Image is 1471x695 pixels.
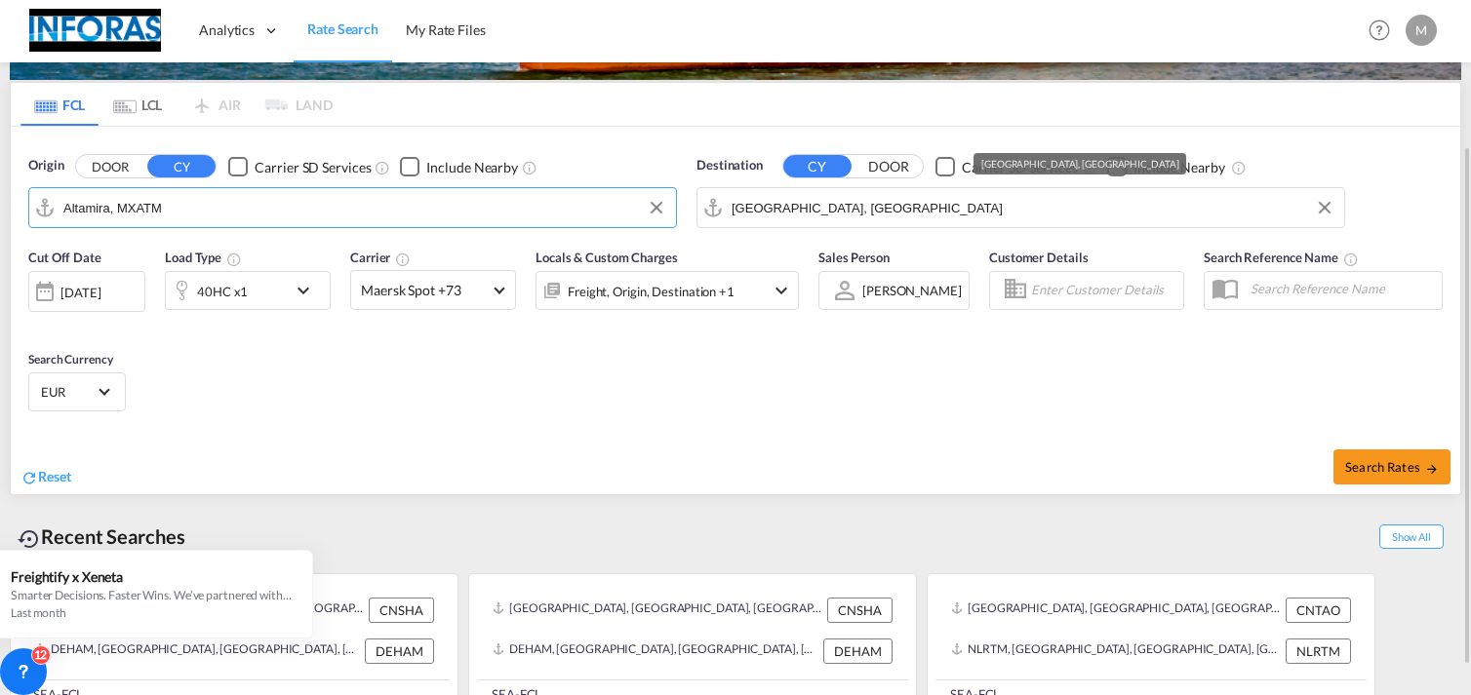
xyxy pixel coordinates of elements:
md-icon: Unchecked: Ignores neighbouring ports when fetching rates.Checked : Includes neighbouring ports w... [522,160,537,175]
md-select: Sales Person: Michael Tilger [860,276,964,304]
input: Enter Customer Details [1031,276,1177,305]
div: CNSHA [369,598,434,623]
button: CY [783,155,852,177]
button: DOOR [855,156,923,178]
md-checkbox: Checkbox No Ink [400,156,518,176]
div: CNTAO [1286,598,1351,623]
div: Recent Searches [10,515,193,559]
md-pagination-wrapper: Use the left and right arrow keys to navigate between tabs [20,83,333,126]
div: CNTAO, Qingdao, China, Greater China & Far East Asia, Asia Pacific [951,598,1281,623]
div: 40HC x1icon-chevron-down [165,271,331,310]
md-checkbox: Checkbox No Ink [228,156,371,176]
md-icon: icon-information-outline [226,251,242,267]
md-icon: Unchecked: Ignores neighbouring ports when fetching rates.Checked : Includes neighbouring ports w... [1231,160,1247,175]
md-input-container: Hamburg, DEHAM [697,188,1344,227]
span: Sales Person [818,250,890,265]
md-icon: icon-backup-restore [18,527,41,551]
span: Search Rates [1345,459,1439,475]
md-datepicker: Select [28,310,43,336]
md-icon: Your search will be saved by the below given name [1343,251,1359,267]
span: Show All [1379,524,1444,549]
div: DEHAM, Hamburg, Germany, Western Europe, Europe [493,638,818,664]
div: [DATE] [60,284,100,301]
md-checkbox: Checkbox No Ink [935,156,1078,176]
input: Search Reference Name [1241,274,1442,303]
div: Include Nearby [1133,158,1225,177]
span: EUR [41,383,96,401]
span: Search Reference Name [1204,250,1359,265]
span: Reset [38,468,71,484]
button: DOOR [76,156,144,178]
md-icon: icon-arrow-right [1425,462,1439,476]
span: Rate Search [307,20,378,37]
div: M [1406,15,1437,46]
span: Locals & Custom Charges [536,250,678,265]
div: Freight Origin Destination Factory Stuffing [568,278,735,305]
md-icon: Unchecked: Search for CY (Container Yard) services for all selected carriers.Checked : Search for... [375,160,390,175]
md-input-container: Altamira, MXATM [29,188,676,227]
input: Search by Port [63,193,666,222]
md-select: Select Currency: € EUREuro [39,377,115,405]
div: 40HC x1 [197,278,248,305]
button: Clear Input [642,193,671,222]
md-icon: The selected Trucker/Carrierwill be displayed in the rate results If the rates are from another f... [395,251,411,267]
div: Origin DOOR CY Checkbox No InkUnchecked: Search for CY (Container Yard) services for all selected... [11,127,1460,493]
button: CY [147,155,216,177]
md-icon: icon-chevron-down [770,279,793,302]
input: Search by Port [732,193,1334,222]
img: eff75c7098ee11eeb65dd1c63e392380.jpg [29,9,161,53]
div: DEHAM [365,638,434,664]
div: DEHAM, Hamburg, Germany, Western Europe, Europe [34,638,360,664]
div: Freight Origin Destination Factory Stuffingicon-chevron-down [536,271,799,310]
div: icon-refreshReset [20,467,71,488]
span: My Rate Files [406,21,486,38]
div: Help [1363,14,1406,49]
span: Help [1363,14,1396,47]
span: Customer Details [989,250,1088,265]
div: [DATE] [28,271,145,312]
md-tab-item: LCL [99,83,177,126]
span: Destination [696,156,763,175]
span: Origin [28,156,63,175]
md-icon: icon-refresh [20,469,38,486]
div: [GEOGRAPHIC_DATA], [GEOGRAPHIC_DATA] [981,153,1178,174]
div: Carrier SD Services [962,158,1078,177]
div: DEHAM [823,638,893,664]
button: Search Ratesicon-arrow-right [1333,449,1451,484]
span: Cut Off Date [28,250,101,265]
span: Maersk Spot +73 [361,281,488,300]
div: NLRTM [1286,638,1351,664]
button: Clear Input [1310,193,1339,222]
span: Load Type [165,250,242,265]
div: Carrier SD Services [255,158,371,177]
div: [PERSON_NAME] [862,283,962,298]
div: Include Nearby [426,158,518,177]
md-icon: icon-chevron-down [292,279,325,302]
span: Search Currency [28,352,113,367]
div: CNSHA, Shanghai, China, Greater China & Far East Asia, Asia Pacific [493,598,822,623]
md-tab-item: FCL [20,83,99,126]
div: CNSHA [827,598,893,623]
md-checkbox: Checkbox No Ink [1107,156,1225,176]
div: NLRTM, Rotterdam, Netherlands, Western Europe, Europe [951,638,1281,664]
span: Carrier [350,250,411,265]
span: Analytics [199,20,255,40]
